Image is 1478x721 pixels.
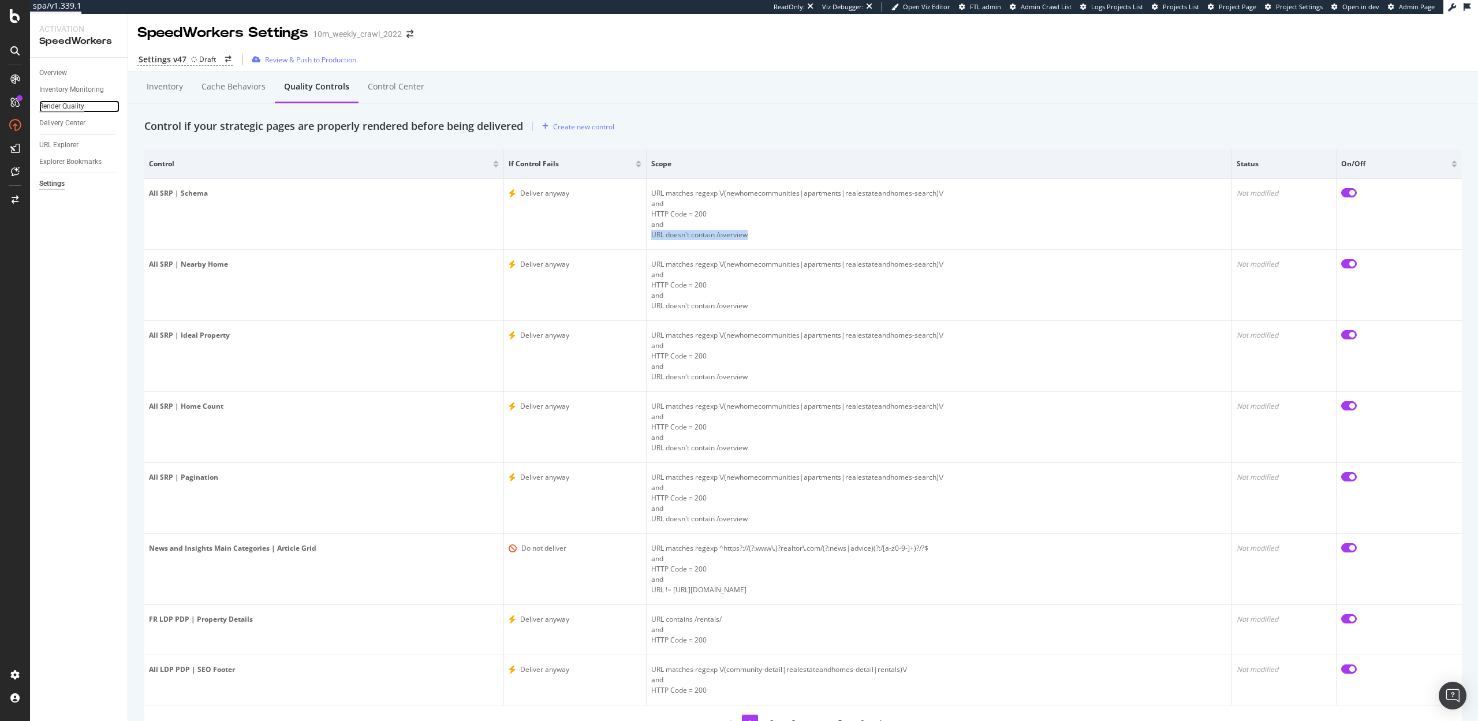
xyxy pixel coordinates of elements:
div: HTTP Code = 200 [651,685,1227,696]
a: Overview [39,67,120,79]
div: Delivery Center [39,117,85,129]
div: URL matches regexp \/(newhomecommunities|apartments|realestateandhomes-search)\/ [651,188,1227,199]
div: and [651,412,1227,432]
a: FTL admin [959,2,1001,12]
a: Projects List [1152,2,1199,12]
div: URL doesn't contain /overview [651,230,1227,240]
a: Project Page [1208,2,1256,12]
div: All SRP | Ideal Property [149,330,499,341]
div: Settings [39,178,65,190]
div: URL matches regexp \/(community-detail|realestateandhomes-detail|rentals)\/ [651,664,1227,675]
button: Create new control [538,117,614,136]
div: Create new control [553,122,614,132]
div: Explorer Bookmarks [39,156,102,168]
div: arrow-right-arrow-left [225,56,232,63]
div: News and Insights Main Categories | Article Grid [149,543,499,554]
a: Settings [39,178,120,190]
div: URL matches regexp \/(newhomecommunities|apartments|realestateandhomes-search)\/ [651,330,1227,341]
a: Inventory Monitoring [39,84,120,96]
a: Admin Page [1388,2,1435,12]
div: HTTP Code = 200 [651,280,1227,290]
div: Settings v47 [139,54,186,65]
div: and [651,290,1227,311]
span: Control [149,159,490,169]
span: Project Page [1219,2,1256,11]
div: HTTP Code = 200 [651,209,1227,219]
a: Admin Crawl List [1010,2,1072,12]
div: URL matches regexp \/(newhomecommunities|apartments|realestateandhomes-search)\/ [651,401,1227,412]
a: Open Viz Editor [891,2,950,12]
div: Control if your strategic pages are properly rendered before being delivered [144,119,523,134]
div: All SRP | Home Count [149,401,499,412]
div: and [651,270,1227,290]
div: All SRP | Schema [149,188,499,199]
div: and [651,432,1227,453]
div: Activation [39,23,118,35]
div: FR LDP PDP | Property Details [149,614,499,625]
div: Deliver anyway [520,664,569,675]
div: and [651,219,1227,240]
div: HTTP Code = 200 [651,564,1227,574]
div: Deliver anyway [520,188,569,199]
div: Deliver anyway [520,330,569,341]
div: All LDP PDP | SEO Footer [149,664,499,675]
span: Open in dev [1342,2,1379,11]
div: Review & Push to Production [265,55,356,65]
div: Draft [199,54,216,64]
span: Projects List [1163,2,1199,11]
div: 10m_weekly_crawl_2022 [313,28,402,40]
div: SpeedWorkers Settings [137,23,308,43]
div: Not modified [1237,188,1331,199]
div: arrow-right-arrow-left [406,30,413,38]
div: Not modified [1237,614,1331,625]
div: Inventory Monitoring [39,84,104,96]
a: Render Quality [39,100,120,113]
div: and [651,341,1227,361]
div: Open Intercom Messenger [1439,682,1466,709]
div: Not modified [1237,401,1331,412]
div: SpeedWorkers [39,35,118,48]
div: Quality Controls [284,81,349,92]
div: URL doesn't contain /overview [651,514,1227,524]
div: Not modified [1237,259,1331,270]
div: Deliver anyway [520,259,569,270]
div: URL doesn't contain /overview [651,372,1227,382]
div: and [651,503,1227,524]
span: Open Viz Editor [903,2,950,11]
div: ReadOnly: [774,2,805,12]
a: Project Settings [1265,2,1323,12]
div: and [651,625,1227,645]
div: and [651,554,1227,574]
div: and [651,483,1227,503]
span: Scope [651,159,1224,169]
a: URL Explorer [39,139,120,151]
div: Inventory [147,81,183,92]
div: URL matches regexp \/(newhomecommunities|apartments|realestateandhomes-search)\/ [651,259,1227,270]
span: FTL admin [970,2,1001,11]
div: URL matches regexp \/(newhomecommunities|apartments|realestateandhomes-search)\/ [651,472,1227,483]
div: Not modified [1237,664,1331,675]
a: Explorer Bookmarks [39,156,120,168]
button: Review & Push to Production [247,50,356,69]
div: Do not deliver [521,543,566,554]
div: Cache behaviors [201,81,266,92]
span: Admin Crawl List [1021,2,1072,11]
div: and [651,361,1227,382]
div: Not modified [1237,330,1331,341]
div: and [651,574,1227,595]
div: All SRP | Pagination [149,472,499,483]
div: URL doesn't contain /overview [651,443,1227,453]
div: Deliver anyway [520,614,569,625]
span: If control fails [509,159,633,169]
div: Control Center [368,81,424,92]
span: Status [1237,159,1328,169]
div: Viz Debugger: [822,2,864,12]
div: All SRP | Nearby Home [149,259,499,270]
div: HTTP Code = 200 [651,422,1227,432]
a: Delivery Center [39,117,120,129]
div: and [651,675,1227,696]
div: Deliver anyway [520,472,569,483]
div: URL doesn't contain /overview [651,301,1227,311]
div: URL contains /rentals/ [651,614,1227,625]
div: HTTP Code = 200 [651,493,1227,503]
